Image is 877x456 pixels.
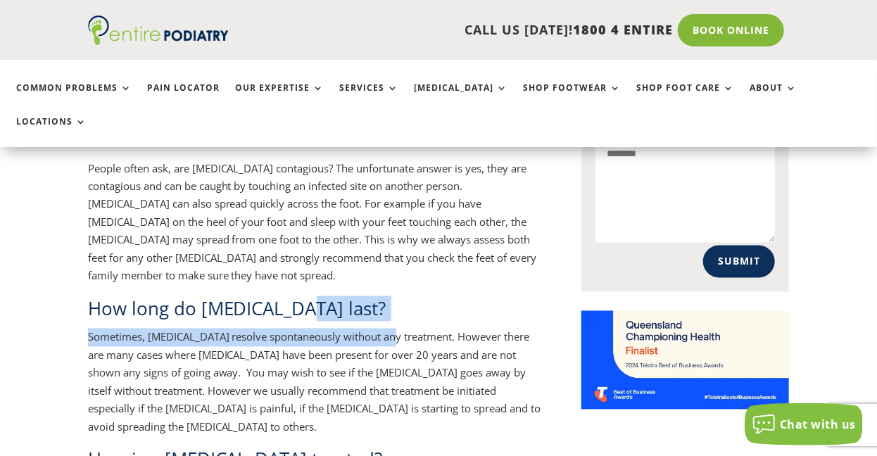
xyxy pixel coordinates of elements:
[581,311,790,410] img: Telstra Business Awards QLD State Finalist - Championing Health Category
[678,14,784,46] a: Book Online
[780,417,856,432] span: Chat with us
[750,83,797,113] a: About
[235,83,324,113] a: Our Expertise
[636,83,734,113] a: Shop Foot Care
[339,83,398,113] a: Services
[703,246,775,278] button: Submit
[523,83,621,113] a: Shop Footwear
[88,160,543,296] p: People often ask, are [MEDICAL_DATA] contagious? The unfortunate answer is yes, they are contagio...
[745,403,863,445] button: Chat with us
[88,15,229,45] img: logo (1)
[581,398,790,412] a: Telstra Business Awards QLD State Finalist - Championing Health Category
[16,83,132,113] a: Common Problems
[16,117,87,147] a: Locations
[88,296,543,329] h2: How long do [MEDICAL_DATA] last?
[88,329,543,447] p: Sometimes, [MEDICAL_DATA] resolve spontaneously without any treatment. However there are many cas...
[245,21,674,39] p: CALL US [DATE]!
[88,34,229,48] a: Entire Podiatry
[414,83,507,113] a: [MEDICAL_DATA]
[147,83,220,113] a: Pain Locator
[573,21,673,38] span: 1800 4 ENTIRE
